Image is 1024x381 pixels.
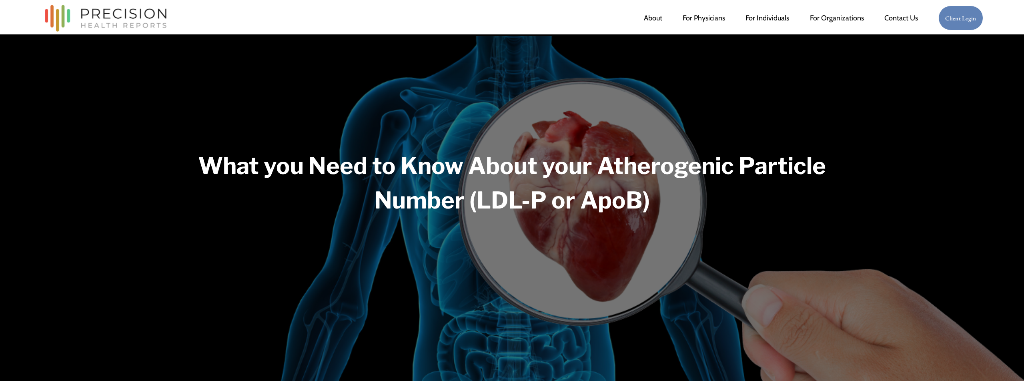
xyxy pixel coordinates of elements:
a: Contact Us [884,10,918,26]
a: For Physicians [683,10,725,26]
img: Precision Health Reports [41,1,170,35]
a: For Individuals [745,10,789,26]
a: folder dropdown [810,10,864,26]
strong: What you Need to Know About your Atherogenic Particle Number (LDL-P or ApoB) [198,152,831,215]
a: About [644,10,662,26]
a: Client Login [938,6,983,31]
span: For Organizations [810,11,864,25]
